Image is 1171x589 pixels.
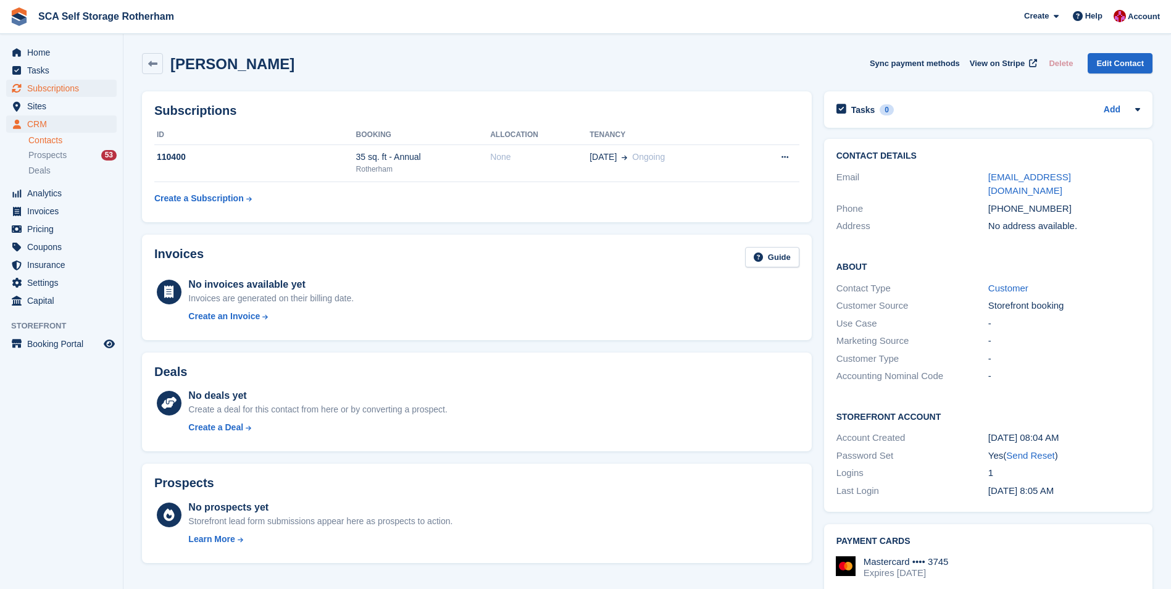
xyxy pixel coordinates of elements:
a: Create an Invoice [188,310,354,323]
div: [PHONE_NUMBER] [988,202,1140,216]
span: Help [1085,10,1102,22]
div: Rotherham [356,164,491,175]
span: Tasks [27,62,101,79]
h2: About [836,260,1140,272]
h2: Payment cards [836,537,1140,546]
div: 53 [101,150,117,161]
div: No prospects yet [188,500,452,515]
div: Create a Subscription [154,192,244,205]
div: - [988,369,1140,383]
h2: [PERSON_NAME] [170,56,294,72]
time: 2025-09-26 07:05:42 UTC [988,485,1054,496]
h2: Deals [154,365,187,379]
a: menu [6,80,117,97]
div: Storefront lead form submissions appear here as prospects to action. [188,515,452,528]
div: Learn More [188,533,235,546]
div: Storefront booking [988,299,1140,313]
a: Preview store [102,336,117,351]
div: - [988,317,1140,331]
button: Delete [1044,53,1078,73]
div: Mastercard •••• 3745 [864,556,949,567]
div: None [490,151,590,164]
a: Guide [745,247,799,267]
div: Customer Type [836,352,988,366]
span: Coupons [27,238,101,256]
span: View on Stripe [970,57,1025,70]
a: menu [6,335,117,353]
div: [DATE] 08:04 AM [988,431,1140,445]
div: Address [836,219,988,233]
a: Prospects 53 [28,149,117,162]
span: Ongoing [632,152,665,162]
a: Customer [988,283,1028,293]
a: Send Reset [1006,450,1054,461]
div: 1 [988,466,1140,480]
span: ( ) [1003,450,1057,461]
div: Logins [836,466,988,480]
button: Sync payment methods [870,53,960,73]
a: menu [6,44,117,61]
a: [EMAIL_ADDRESS][DOMAIN_NAME] [988,172,1071,196]
th: Tenancy [590,125,746,145]
a: Deals [28,164,117,177]
span: Create [1024,10,1049,22]
img: Mastercard Logo [836,556,856,576]
h2: Prospects [154,476,214,490]
div: Invoices are generated on their billing date. [188,292,354,305]
h2: Tasks [851,104,875,115]
div: Phone [836,202,988,216]
a: View on Stripe [965,53,1040,73]
a: Create a Subscription [154,187,252,210]
span: Invoices [27,203,101,220]
h2: Storefront Account [836,410,1140,422]
span: Account [1128,10,1160,23]
h2: Invoices [154,247,204,267]
span: [DATE] [590,151,617,164]
div: Account Created [836,431,988,445]
div: Last Login [836,484,988,498]
div: 110400 [154,151,356,164]
span: Pricing [27,220,101,238]
div: Accounting Nominal Code [836,369,988,383]
span: Insurance [27,256,101,274]
a: menu [6,203,117,220]
span: Storefront [11,320,123,332]
a: menu [6,256,117,274]
span: Sites [27,98,101,115]
th: Allocation [490,125,590,145]
div: No invoices available yet [188,277,354,292]
th: Booking [356,125,491,145]
img: Thomas Webb [1114,10,1126,22]
h2: Contact Details [836,151,1140,161]
a: menu [6,98,117,115]
div: Marketing Source [836,334,988,348]
a: Add [1104,103,1120,117]
div: 0 [880,104,894,115]
span: Deals [28,165,51,177]
div: Customer Source [836,299,988,313]
span: Prospects [28,149,67,161]
th: ID [154,125,356,145]
a: Create a Deal [188,421,447,434]
div: - [988,334,1140,348]
a: menu [6,238,117,256]
div: Use Case [836,317,988,331]
div: Yes [988,449,1140,463]
div: Password Set [836,449,988,463]
span: Booking Portal [27,335,101,353]
h2: Subscriptions [154,104,799,118]
div: Contact Type [836,282,988,296]
div: No address available. [988,219,1140,233]
a: menu [6,115,117,133]
span: Capital [27,292,101,309]
a: Edit Contact [1088,53,1152,73]
a: SCA Self Storage Rotherham [33,6,179,27]
div: No deals yet [188,388,447,403]
div: Expires [DATE] [864,567,949,579]
a: menu [6,292,117,309]
img: stora-icon-8386f47178a22dfd0bd8f6a31ec36ba5ce8667c1dd55bd0f319d3a0aa187defe.svg [10,7,28,26]
a: menu [6,185,117,202]
div: Email [836,170,988,198]
div: Create a Deal [188,421,243,434]
a: menu [6,220,117,238]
